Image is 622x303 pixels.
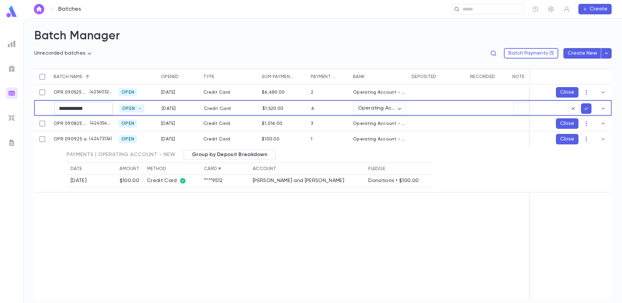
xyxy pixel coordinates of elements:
div: Unrecorded batches [34,48,93,59]
div: 9/7/2025 [161,121,175,126]
span: Payments | Operating Account - New [67,151,176,158]
span: Group by Deposit Breakdown [188,151,271,158]
div: Note [512,69,524,85]
div: Bank [350,69,408,85]
img: logo [5,5,18,18]
div: $1,520.00 [263,106,284,111]
div: Deposited [412,69,437,85]
div: Operating Account - New [353,90,405,95]
button: Sort [336,72,346,82]
h2: Batch Manager [34,29,612,43]
p: ( 42473136 ) [87,136,112,142]
button: Close [556,134,578,144]
th: Pledge [364,163,432,175]
div: $1,016.00 [262,121,283,126]
button: Close [556,118,578,129]
div: Credit Card [200,116,259,131]
div: 9/5/2025 [161,90,175,95]
th: Amount [94,163,143,175]
img: imports_grey.530a8a0e642e233f2baf0ef88e8c9fcb.svg [8,114,16,122]
th: Method [143,163,200,175]
div: $100.00 [262,137,279,142]
div: Open [119,105,144,112]
div: 2 [311,90,313,95]
button: Sort [179,72,189,82]
td: [DATE] [67,175,94,187]
div: Credit Card [200,85,259,100]
div: Donations • $100.00 [368,178,428,184]
img: reports_grey.c525e4749d1bce6a11f5fe2a8de1b229.svg [8,40,16,48]
div: Sum payments [262,69,294,85]
div: Sum payments [259,69,307,85]
td: $100.00 [94,175,143,187]
div: 6 [311,106,314,111]
div: Credit Card [200,131,259,147]
p: OPR 090525 cc [54,90,87,95]
span: Unrecorded batches [34,51,86,56]
div: $6,680.00 [262,90,285,95]
div: Group by Deposit Breakdown [183,150,276,160]
td: [PERSON_NAME] and [PERSON_NAME] [249,175,364,187]
div: 3 [311,121,313,126]
span: Open [119,106,138,111]
span: Open [119,121,137,126]
div: Opened [158,69,200,85]
img: campaigns_grey.99e729a5f7ee94e3726e6486bddda8f1.svg [8,65,16,72]
p: OPR 090825 cc [54,121,87,126]
button: Sort [214,72,225,82]
button: Sort [437,72,447,82]
div: 1 [311,137,312,142]
button: Close [556,87,578,98]
p: ( 42435429 ) [87,120,112,127]
button: Sort [495,72,506,82]
th: Date [67,163,94,175]
p: OPR 090925 a [54,137,87,142]
span: Open [119,137,137,142]
span: Operating Account - New [358,106,422,111]
div: Opened [161,69,179,85]
th: Account [249,163,364,175]
img: home_white.a664292cf8c1dea59945f0da9f25487c.svg [35,7,43,12]
div: Operating Account - New [353,137,405,142]
div: Note [509,69,574,85]
div: Type [203,69,214,85]
div: Batch name [54,69,82,85]
p: Batches [58,6,81,13]
img: batches_gradient.0a22e14384a92aa4cd678275c0c39cc4.svg [8,89,16,97]
div: Deposited [408,69,467,85]
button: Sort [82,72,93,82]
div: Operating Account - New [354,102,406,115]
span: Open [119,90,137,95]
div: Recorded [470,69,495,85]
div: Bank [353,69,365,85]
button: Batch Payments (1) [504,48,558,59]
th: Card # [200,163,249,175]
div: Operating Account - New [353,121,405,126]
div: Credit Card [201,101,259,116]
div: Payment qty [311,69,336,85]
button: Sort [365,72,375,82]
button: Sort [294,72,304,82]
div: 9/8/2025 [161,137,175,142]
div: Credit Card [147,178,196,184]
button: Create New [563,48,601,59]
button: Create [578,4,612,14]
div: Batch name [50,69,115,85]
p: ( 42360324 ) [87,89,112,96]
img: letters_grey.7941b92b52307dd3b8a917253454ce1c.svg [8,139,16,147]
div: Recorded [467,69,509,85]
div: Type [200,69,259,85]
div: Payment qty [307,69,350,85]
button: Sort [524,72,535,82]
div: 9/7/2025 [162,106,176,111]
